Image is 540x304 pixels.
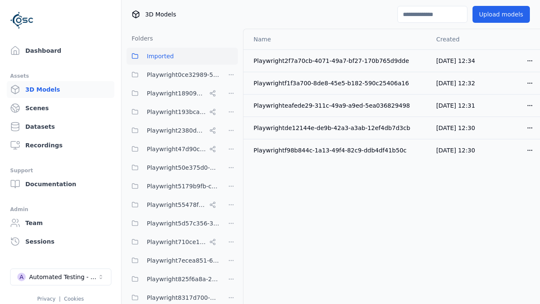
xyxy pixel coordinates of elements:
a: Documentation [7,176,114,193]
span: | [59,296,61,302]
span: Playwright7ecea851-649a-419a-985e-fcff41a98b20 [147,255,219,266]
span: [DATE] 12:34 [436,57,475,64]
span: Playwright18909032-8d07-45c5-9c81-9eec75d0b16b [147,88,206,98]
div: Assets [10,71,111,81]
button: Select a workspace [10,269,111,285]
span: 3D Models [145,10,176,19]
span: Playwright193bca0e-57fa-418d-8ea9-45122e711dc7 [147,107,206,117]
span: Playwright2380d3f5-cebf-494e-b965-66be4d67505e [147,125,206,136]
span: Playwright55478f86-28dc-49b8-8d1f-c7b13b14578c [147,200,206,210]
button: Playwright0ce32989-52d0-45cf-b5b9-59d5033d313a [127,66,219,83]
div: Playwrighteafede29-311c-49a9-a9ed-5ea036829498 [254,101,423,110]
a: Recordings [7,137,114,154]
span: Playwright5d57c356-39f7-47ed-9ab9-d0409ac6cddc [147,218,219,228]
button: Playwright193bca0e-57fa-418d-8ea9-45122e711dc7 [127,103,219,120]
span: Playwright8317d700-3056-4f94-9c3e-558a893e6eb8 [147,293,219,303]
h3: Folders [127,34,153,43]
th: Created [429,29,486,49]
div: Support [10,166,111,176]
button: Playwright5179b9fb-c153-4bca-ab69-db5efac86945 [127,178,219,195]
button: Upload models [472,6,530,23]
button: Playwright18909032-8d07-45c5-9c81-9eec75d0b16b [127,85,219,102]
th: Name [243,29,429,49]
div: Automated Testing - Playwright [29,273,97,281]
span: Playwright5179b9fb-c153-4bca-ab69-db5efac86945 [147,181,219,191]
a: Sessions [7,233,114,250]
div: Playwrightde12144e-de9b-42a3-a3ab-12ef4db7d3cb [254,124,423,132]
a: Scenes [7,100,114,117]
a: Datasets [7,118,114,135]
button: Playwright55478f86-28dc-49b8-8d1f-c7b13b14578c [127,196,219,213]
a: Dashboard [7,42,114,59]
a: Cookies [64,296,84,302]
span: Playwright0ce32989-52d0-45cf-b5b9-59d5033d313a [147,70,219,80]
a: Team [7,214,114,231]
button: Playwright710ce123-85fd-4f8c-9759-23c3308d8830 [127,233,219,250]
div: Playwright2f7a70cb-4071-49a7-bf27-170b765d9dde [254,57,423,65]
div: Playwrightf1f3a700-8de8-45e5-b182-590c25406a16 [254,79,423,87]
span: Playwright50e375d0-6f38-48a7-96e0-b0dcfa24b72f [147,163,219,173]
span: Playwright710ce123-85fd-4f8c-9759-23c3308d8830 [147,237,206,247]
div: Admin [10,204,111,214]
button: Playwright7ecea851-649a-419a-985e-fcff41a98b20 [127,252,219,269]
button: Playwright2380d3f5-cebf-494e-b965-66be4d67505e [127,122,219,139]
button: Playwright50e375d0-6f38-48a7-96e0-b0dcfa24b72f [127,159,219,176]
button: Imported [127,48,238,65]
img: Logo [10,8,34,32]
span: [DATE] 12:31 [436,102,475,109]
span: [DATE] 12:30 [436,147,475,154]
span: Imported [147,51,174,61]
a: 3D Models [7,81,114,98]
button: Playwright825f6a8a-2a7a-425c-94f7-650318982f69 [127,271,219,288]
div: Playwrightf98b844c-1a13-49f4-82c9-ddb4df41b50c [254,146,423,155]
button: Playwright5d57c356-39f7-47ed-9ab9-d0409ac6cddc [127,215,219,232]
span: [DATE] 12:30 [436,125,475,131]
span: [DATE] 12:32 [436,80,475,87]
span: Playwright825f6a8a-2a7a-425c-94f7-650318982f69 [147,274,219,284]
a: Privacy [37,296,55,302]
div: A [17,273,26,281]
span: Playwright47d90cf2-c635-4353-ba3b-5d4538945666 [147,144,206,154]
button: Playwright47d90cf2-c635-4353-ba3b-5d4538945666 [127,141,219,157]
